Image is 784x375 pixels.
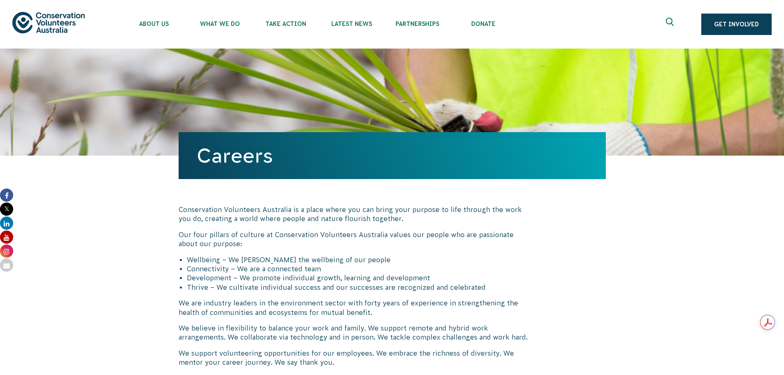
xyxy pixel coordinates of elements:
span: Expand search box [666,18,676,31]
li: Thrive – We cultivate individual success and our successes are recognized and celebrated [187,283,532,292]
span: Donate [450,21,516,27]
p: Our four pillars of culture at Conservation Volunteers Australia values our people who are passio... [179,230,532,249]
p: Conservation Volunteers Australia is a place where you can bring your purpose to life through the... [179,205,532,224]
li: Development – We promote individual growth, learning and development [187,273,532,282]
span: Latest News [319,21,384,27]
p: We support volunteering opportunities for our employees. We embrace the richness of diversity. We... [179,349,532,367]
p: We believe in flexibility to balance your work and family. We support remote and hybrid work arra... [179,324,532,342]
li: Wellbeing – We [PERSON_NAME] the wellbeing of our people [187,255,532,264]
p: We are industry leaders in the environment sector with forty years of experience in strengthening... [179,298,532,317]
a: Get Involved [701,14,772,35]
span: What We Do [187,21,253,27]
img: logo.svg [12,12,85,33]
span: Take Action [253,21,319,27]
button: Expand search box Close search box [661,14,681,34]
h1: Careers [197,144,588,167]
li: Connectivity – We are a connected team [187,264,532,273]
span: About Us [121,21,187,27]
span: Partnerships [384,21,450,27]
